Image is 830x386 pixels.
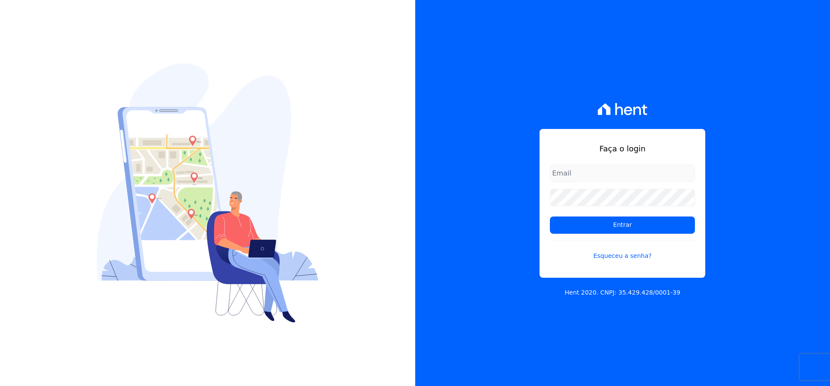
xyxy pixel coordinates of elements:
[550,165,695,182] input: Email
[565,288,680,297] p: Hent 2020. CNPJ: 35.429.428/0001-39
[550,217,695,234] input: Entrar
[550,143,695,154] h1: Faça o login
[97,63,319,323] img: Login
[550,241,695,260] a: Esqueceu a senha?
